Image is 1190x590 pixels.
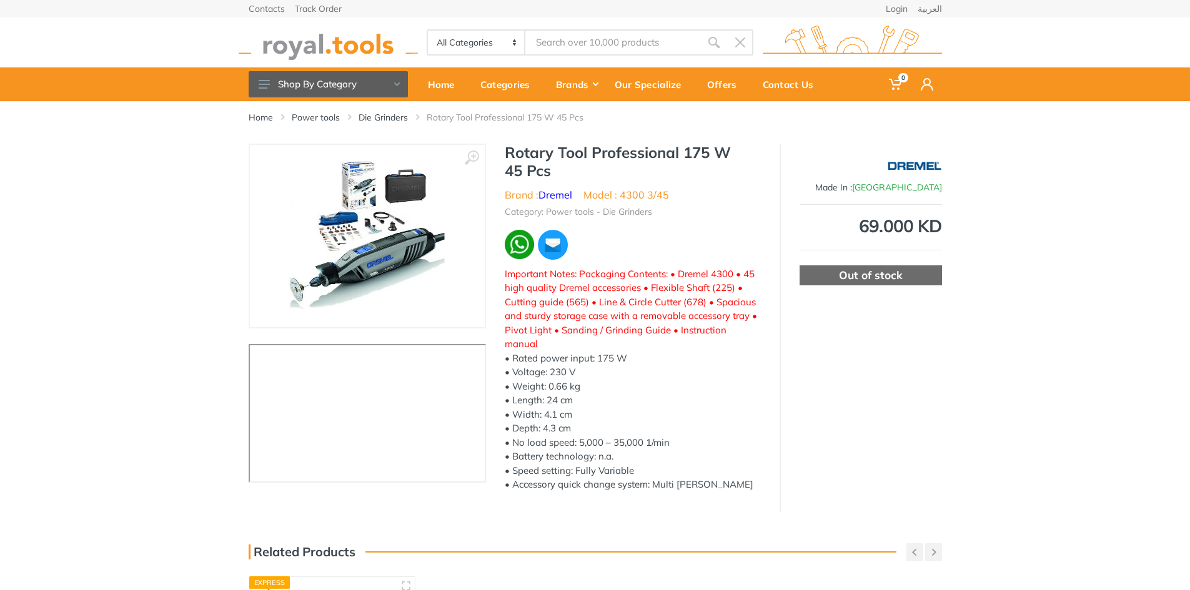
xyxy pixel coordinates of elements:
a: Login [886,4,908,13]
img: wa.webp [505,230,534,259]
img: royal.tools Logo [763,26,942,60]
img: ma.webp [537,229,569,261]
div: Categories [472,71,547,97]
h3: Related Products [249,544,355,559]
li: Category: Power tools - Die Grinders [505,205,652,219]
div: Our Specialize [606,71,698,97]
a: Track Order [295,4,342,13]
li: Rotary Tool Professional 175 W 45 Pcs [427,111,602,124]
a: Categories [472,67,547,101]
span: 0 [898,73,908,82]
li: Model : 4300 3/45 [583,187,669,202]
div: Express [249,576,290,589]
a: Home [419,67,472,101]
input: Site search [525,29,700,56]
img: Dremel [887,150,942,181]
a: Offers [698,67,754,101]
a: Our Specialize [606,67,698,101]
a: Power tools [292,111,340,124]
div: Made In : [800,181,942,194]
div: Offers [698,71,754,97]
a: Contact Us [754,67,831,101]
button: Shop By Category [249,71,408,97]
div: 69.000 KD [800,217,942,235]
a: 0 [880,67,912,101]
img: royal.tools Logo [239,26,418,60]
a: Die Grinders [359,111,408,124]
a: Dremel [538,189,572,201]
a: العربية [918,4,942,13]
div: • Rated power input: 175 W • Voltage: 230 V • Weight: 0.66 kg • Length: 24 cm • Width: 4.1 cm • D... [505,267,761,492]
a: Home [249,111,273,124]
span: [GEOGRAPHIC_DATA] [852,182,942,193]
div: Brands [547,71,606,97]
div: Out of stock [800,265,942,285]
span: Important Notes: Packaging Contents: • Dremel 4300 • 45 high quality Dremel accessories • Flexibl... [505,268,757,350]
img: Royal Tools - Rotary Tool Professional 175 W 45 Pcs [289,157,446,315]
select: Category [428,31,526,54]
div: Home [419,71,472,97]
nav: breadcrumb [249,111,942,124]
a: Contacts [249,4,285,13]
h1: Rotary Tool Professional 175 W 45 Pcs [505,144,761,180]
li: Brand : [505,187,572,202]
div: Contact Us [754,71,831,97]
